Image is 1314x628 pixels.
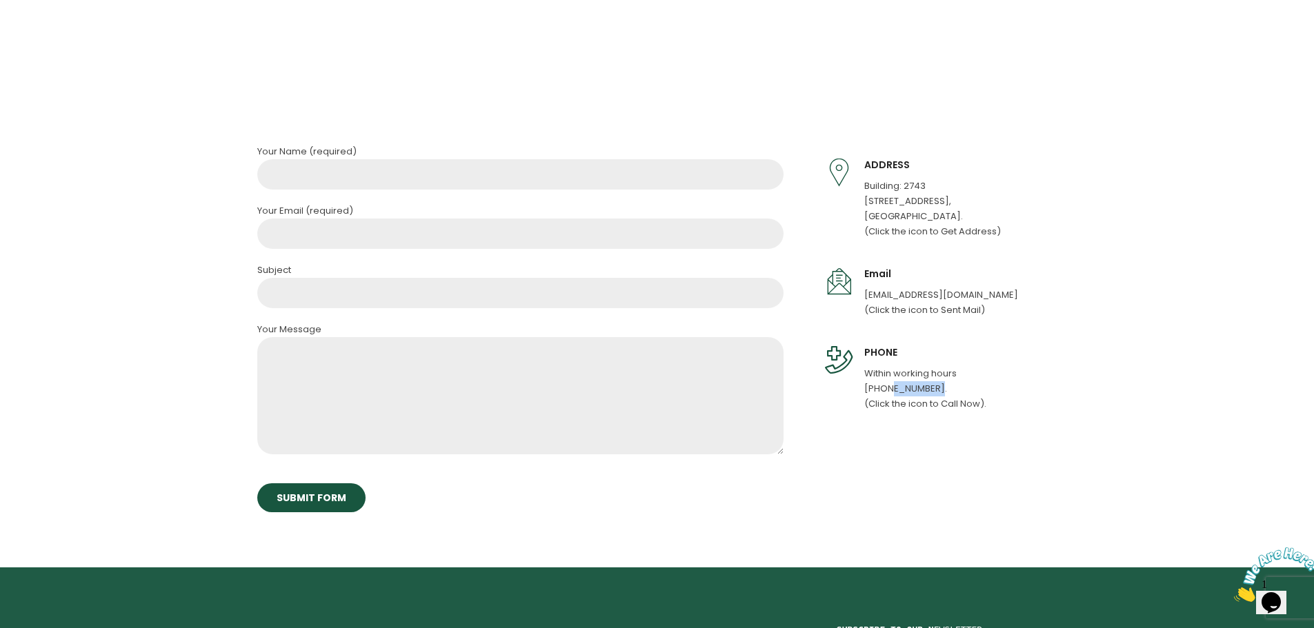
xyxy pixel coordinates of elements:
[257,263,784,278] p: Subject
[6,6,91,60] img: Chat attention grabber
[864,159,1001,172] span: ADDRESS
[864,267,1018,281] span: Email
[257,144,784,159] p: Your Name (required)
[1228,542,1314,607] iframe: chat widget
[6,6,11,17] span: 1
[864,366,986,412] p: Within working hours [PHONE_NUMBER]. (Click the icon to Call Now).
[257,144,784,512] form: Contact form
[257,483,366,512] input: SUBMIT FORM
[864,346,986,359] span: PHONE
[257,322,784,337] p: Your Message
[864,179,1001,239] p: Building: 2743 [STREET_ADDRESS], [GEOGRAPHIC_DATA]. (Click the icon to Get Address)
[864,287,1018,318] p: [EMAIL_ADDRESS][DOMAIN_NAME] (Click the icon to Sent Mail)
[257,203,784,219] p: Your Email (required)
